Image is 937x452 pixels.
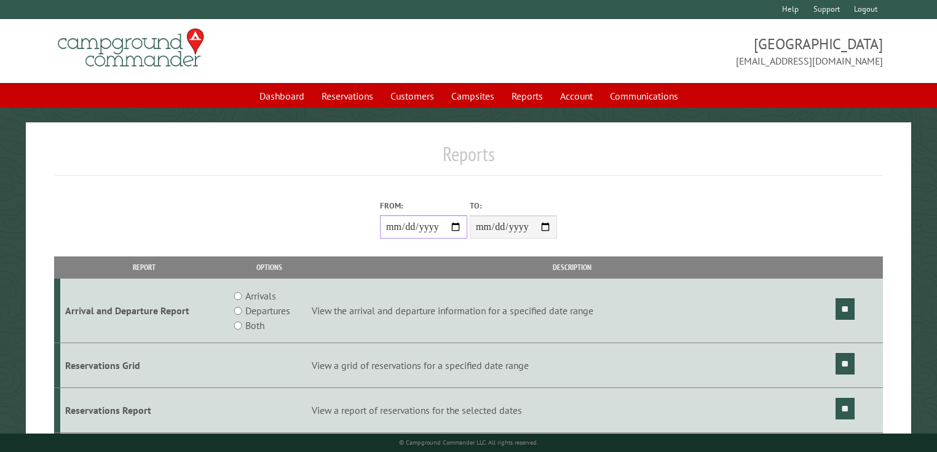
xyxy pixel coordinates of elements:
label: To: [470,200,557,212]
a: Dashboard [252,84,312,108]
span: [GEOGRAPHIC_DATA] [EMAIL_ADDRESS][DOMAIN_NAME] [468,34,883,68]
th: Report [60,256,229,278]
a: Campsites [444,84,502,108]
td: View a report of reservations for the selected dates [310,387,834,432]
td: Reservations Report [60,387,229,432]
h1: Reports [54,142,884,176]
a: Customers [383,84,441,108]
th: Description [310,256,834,278]
a: Reports [504,84,550,108]
img: Campground Commander [54,24,208,72]
a: Account [553,84,600,108]
label: Arrivals [245,288,276,303]
td: View the arrival and departure information for a specified date range [310,279,834,343]
td: Reservations Grid [60,343,229,388]
a: Communications [603,84,686,108]
label: Departures [245,303,290,318]
td: Arrival and Departure Report [60,279,229,343]
td: View a grid of reservations for a specified date range [310,343,834,388]
small: © Campground Commander LLC. All rights reserved. [399,438,538,446]
a: Reservations [314,84,381,108]
th: Options [229,256,310,278]
label: Both [245,318,264,333]
label: From: [380,200,467,212]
